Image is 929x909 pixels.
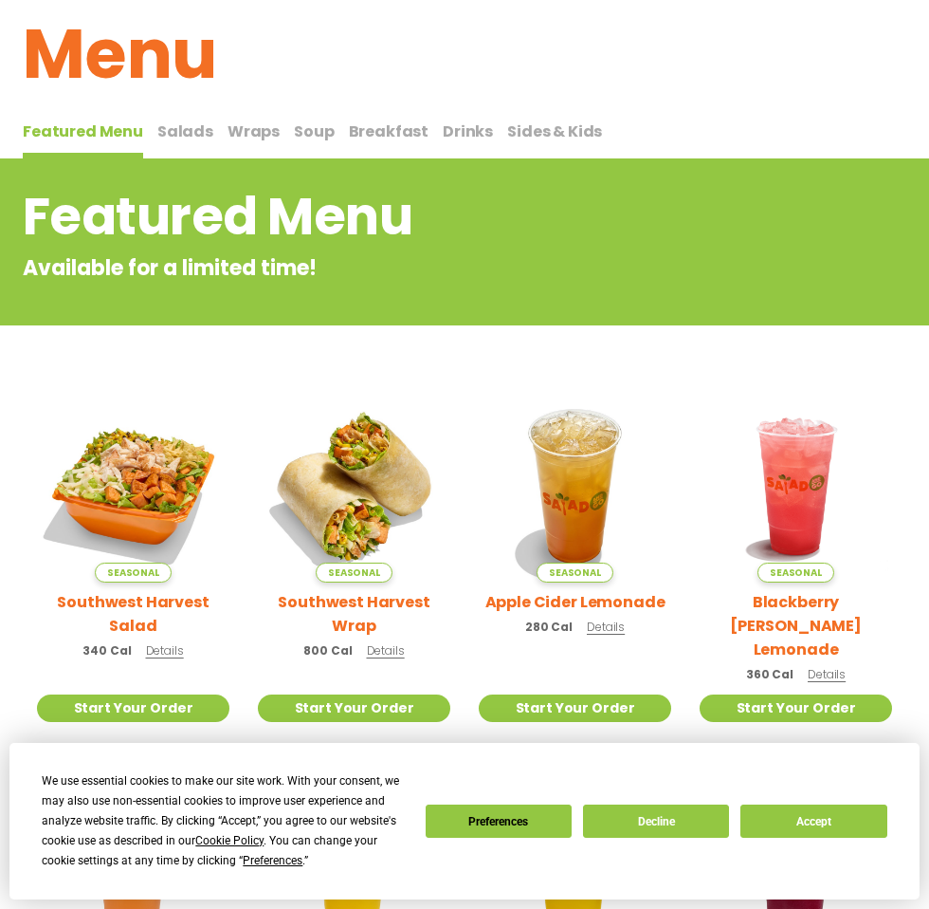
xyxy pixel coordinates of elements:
button: Accept [740,805,886,838]
a: Start Your Order [700,695,892,722]
p: Available for a limited time! [23,252,754,284]
span: Seasonal [316,563,392,583]
span: 360 Cal [746,666,793,683]
span: 340 Cal [82,642,131,659]
span: Soup [294,121,334,142]
span: Seasonal [95,563,172,583]
img: Product photo for Blackberry Bramble Lemonade [700,390,892,583]
span: 280 Cal [525,619,573,636]
div: Cookie Consent Prompt [9,743,920,900]
span: Drinks [443,121,493,142]
a: Start Your Order [37,695,229,722]
span: Salads [157,121,213,142]
img: Product photo for Southwest Harvest Wrap [258,390,450,583]
span: Wraps [228,121,280,142]
h2: Southwest Harvest Salad [37,590,229,638]
h2: Featured Menu [23,178,754,255]
span: Preferences [243,854,302,867]
span: Seasonal [537,563,613,583]
span: Details [146,642,184,659]
img: Product photo for Apple Cider Lemonade [479,390,671,583]
img: Product photo for Southwest Harvest Salad [37,390,229,583]
span: Cookie Policy [195,834,264,847]
h2: Blackberry [PERSON_NAME] Lemonade [700,590,892,661]
span: 800 Cal [303,642,352,659]
span: Breakfast [349,121,429,142]
button: Decline [583,805,729,838]
div: Tabbed content [23,113,906,159]
span: Sides & Kids [507,121,602,142]
span: Details [808,666,846,682]
button: Preferences [426,805,572,838]
h2: Southwest Harvest Wrap [258,590,450,638]
a: Start Your Order [479,695,671,722]
h2: Apple Cider Lemonade [485,590,665,614]
h1: Menu [23,3,906,105]
span: Featured Menu [23,121,143,142]
span: Details [587,619,625,635]
span: Seasonal [757,563,834,583]
span: Details [367,642,405,659]
a: Start Your Order [258,695,450,722]
div: We use essential cookies to make our site work. With your consent, we may also use non-essential ... [42,771,402,871]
